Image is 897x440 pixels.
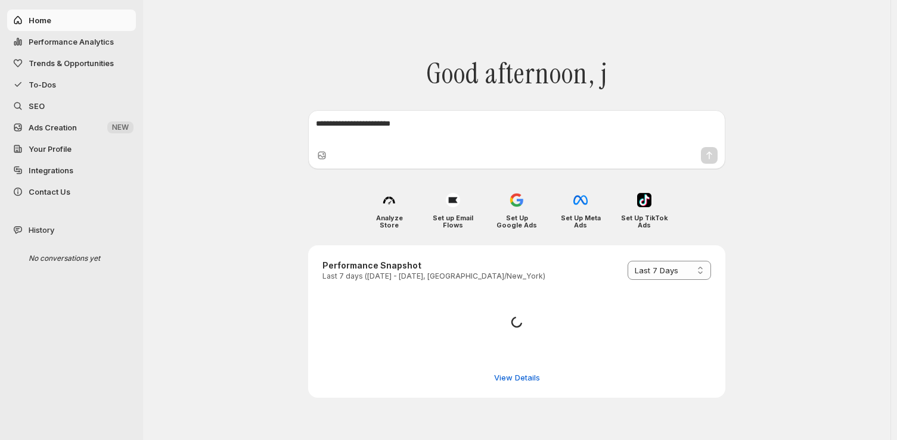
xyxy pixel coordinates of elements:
span: Performance Analytics [29,37,114,46]
a: SEO [7,95,136,117]
h4: Analyze Store [366,214,413,229]
button: To-Dos [7,74,136,95]
button: Contact Us [7,181,136,202]
img: Set Up TikTok Ads icon [637,193,651,207]
button: View detailed performance [487,368,547,387]
span: Good afternoon, j [426,57,607,91]
span: Ads Creation [29,123,77,132]
span: Your Profile [29,144,72,154]
button: Upload image [316,149,328,161]
img: Analyze Store icon [382,193,396,207]
span: Integrations [29,166,73,175]
h3: Performance Snapshot [322,260,545,272]
span: Contact Us [29,187,70,196]
img: Set up Email Flows icon [446,193,460,207]
h4: Set up Email Flows [430,214,477,229]
span: History [29,224,54,236]
span: SEO [29,101,45,111]
h4: Set Up Meta Ads [557,214,604,229]
button: Trends & Opportunities [7,52,136,74]
span: NEW [112,123,129,132]
span: Home [29,15,51,25]
button: Ads Creation [7,117,136,138]
p: Last 7 days ([DATE] - [DATE], [GEOGRAPHIC_DATA]/New_York) [322,272,545,281]
img: Set Up Meta Ads icon [573,193,588,207]
a: Your Profile [7,138,136,160]
div: No conversations yet [19,248,132,269]
img: Set Up Google Ads icon [510,193,524,207]
button: Home [7,10,136,31]
span: To-Dos [29,80,56,89]
span: View Details [494,372,540,383]
span: Trends & Opportunities [29,58,114,68]
a: Integrations [7,160,136,181]
h4: Set Up Google Ads [493,214,541,229]
button: Performance Analytics [7,31,136,52]
h4: Set Up TikTok Ads [621,214,668,229]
